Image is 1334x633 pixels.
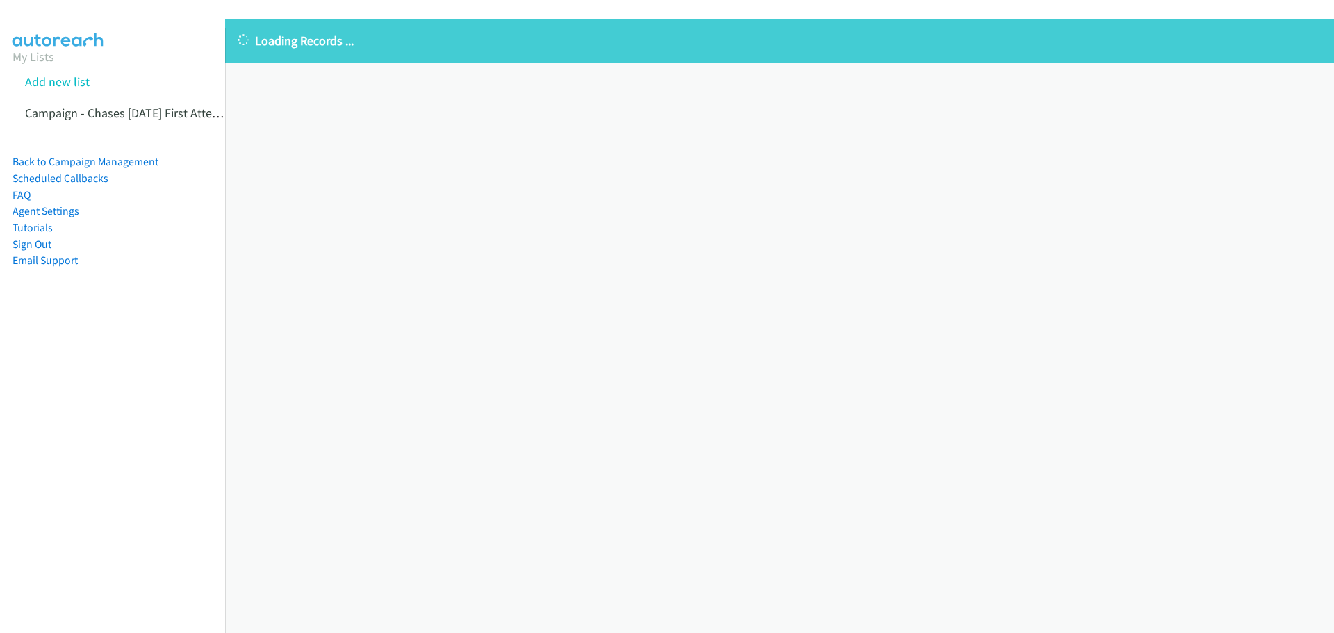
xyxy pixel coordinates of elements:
[13,49,54,65] a: My Lists
[13,238,51,251] a: Sign Out
[25,74,90,90] a: Add new list
[238,31,1321,50] p: Loading Records ...
[13,254,78,267] a: Email Support
[13,172,108,185] a: Scheduled Callbacks
[13,155,158,168] a: Back to Campaign Management
[13,221,53,234] a: Tutorials
[25,105,239,121] a: Campaign - Chases [DATE] First Attempts
[13,204,79,217] a: Agent Settings
[13,188,31,202] a: FAQ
